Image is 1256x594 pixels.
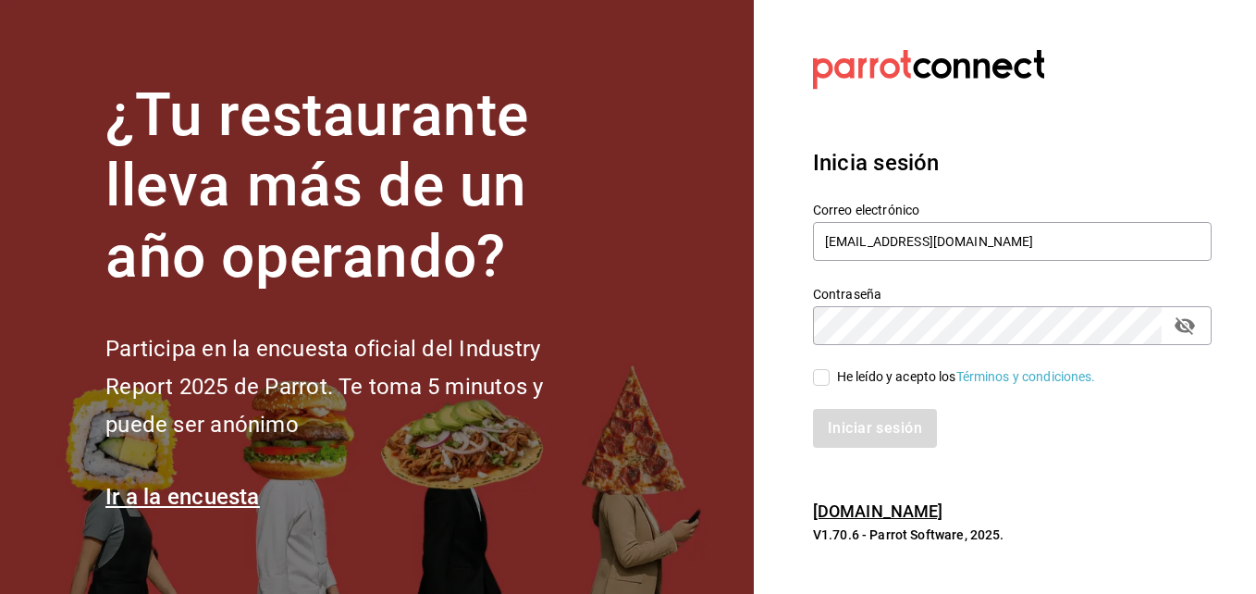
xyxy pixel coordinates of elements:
button: passwordField [1169,310,1201,341]
h1: ¿Tu restaurante lleva más de un año operando? [105,80,605,293]
div: He leído y acepto los [837,367,1096,387]
label: Contraseña [813,287,1212,300]
a: Términos y condiciones. [956,369,1096,384]
a: Ir a la encuesta [105,484,260,510]
h3: Inicia sesión [813,146,1212,179]
input: Ingresa tu correo electrónico [813,222,1212,261]
a: [DOMAIN_NAME] [813,501,943,521]
h2: Participa en la encuesta oficial del Industry Report 2025 de Parrot. Te toma 5 minutos y puede se... [105,330,605,443]
label: Correo electrónico [813,203,1212,216]
p: V1.70.6 - Parrot Software, 2025. [813,526,1212,544]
